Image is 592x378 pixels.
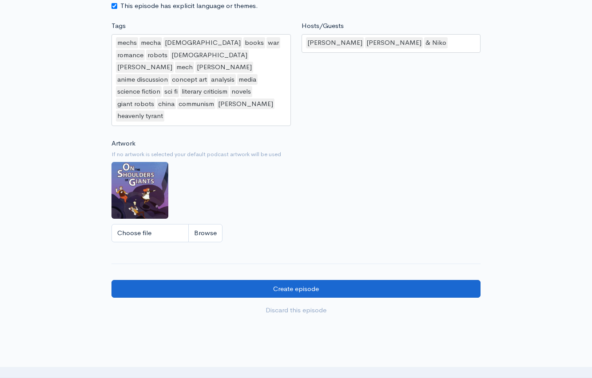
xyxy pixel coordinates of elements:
[116,98,155,110] div: giant robots
[424,37,448,48] div: & Niko
[171,74,208,85] div: concept art
[116,50,145,61] div: romance
[243,37,265,48] div: books
[195,62,253,73] div: [PERSON_NAME]
[157,98,176,110] div: china
[111,138,135,149] label: Artwork
[217,98,274,110] div: [PERSON_NAME]
[139,37,162,48] div: mecha
[365,37,423,48] div: [PERSON_NAME]
[237,74,258,85] div: media
[116,110,164,122] div: heavenly tyrant
[111,150,481,159] small: If no artwork is selected your default podcast artwork will be used
[116,74,169,85] div: anime discussion
[146,50,169,61] div: robots
[111,280,481,298] input: Create episode
[177,98,215,110] div: communism
[210,74,236,85] div: analysis
[170,50,249,61] div: [DEMOGRAPHIC_DATA]
[175,62,194,73] div: mech
[306,37,364,48] div: [PERSON_NAME]
[163,37,242,48] div: [DEMOGRAPHIC_DATA]
[163,86,179,97] div: sci fi
[302,21,344,31] label: Hosts/Guests
[180,86,229,97] div: literary criticism
[111,21,126,31] label: Tags
[116,62,174,73] div: [PERSON_NAME]
[120,1,258,11] label: This episode has explicit language or themes.
[266,37,280,48] div: war
[116,37,138,48] div: mechs
[111,301,481,319] a: Discard this episode
[116,86,162,97] div: science fiction
[230,86,252,97] div: novels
